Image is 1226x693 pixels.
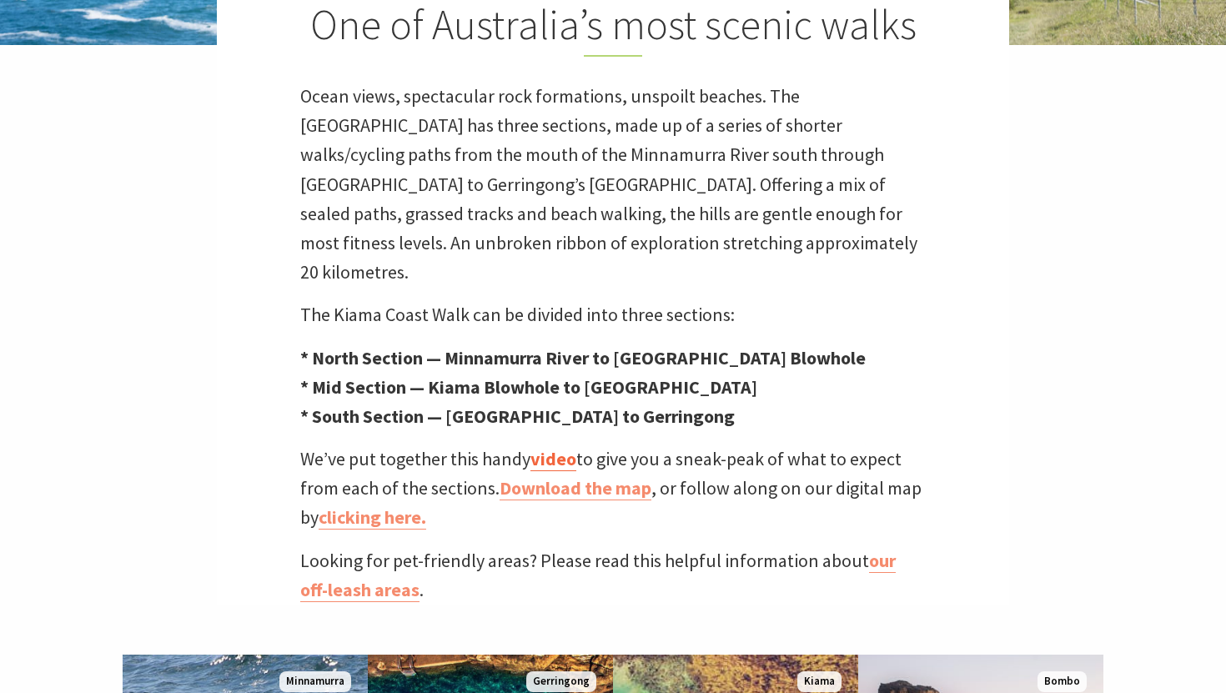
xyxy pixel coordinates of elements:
strong: * North Section — Minnamurra River to [GEOGRAPHIC_DATA] Blowhole [300,346,866,369]
span: Minnamurra [279,671,351,692]
span: Kiama [797,671,842,692]
span: Gerringong [526,671,596,692]
a: clicking here. [319,505,426,530]
a: Download the map [500,476,651,500]
p: We’ve put together this handy to give you a sneak-peak of what to expect from each of the section... [300,444,926,533]
strong: * Mid Section — Kiama Blowhole to [GEOGRAPHIC_DATA] [300,375,757,399]
strong: * South Section — [GEOGRAPHIC_DATA] to Gerringong [300,404,735,428]
span: Bombo [1038,671,1087,692]
a: our off-leash areas [300,549,896,602]
p: The Kiama Coast Walk can be divided into three sections: [300,300,926,329]
p: Ocean views, spectacular rock formations, unspoilt beaches. The [GEOGRAPHIC_DATA] has three secti... [300,82,926,287]
a: video [530,447,576,471]
p: Looking for pet-friendly areas? Please read this helpful information about . [300,546,926,605]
